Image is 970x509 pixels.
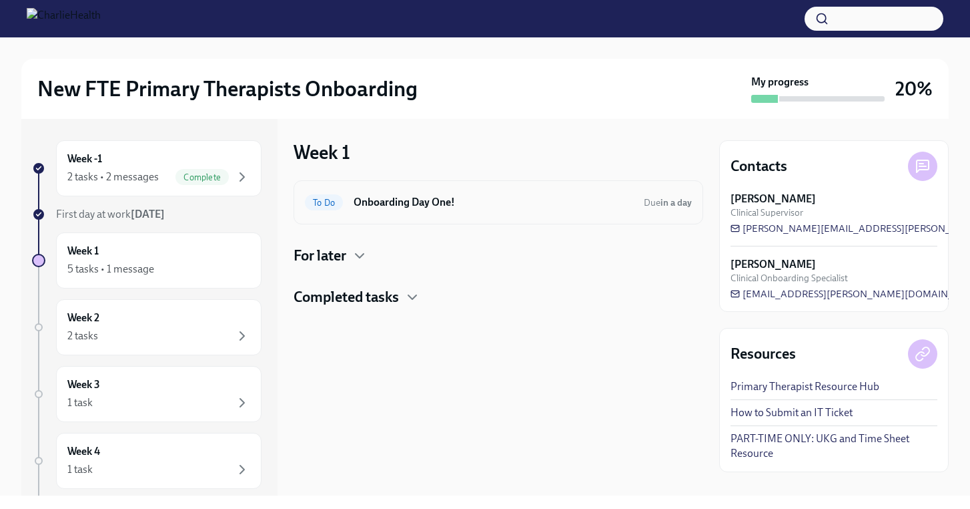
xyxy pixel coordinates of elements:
h4: Contacts [731,156,787,176]
span: Due [644,197,692,208]
div: 2 tasks [67,329,98,343]
h6: Week -1 [67,152,102,166]
h6: Week 2 [67,311,99,325]
span: Clinical Supervisor [731,206,803,219]
strong: [PERSON_NAME] [731,192,816,206]
a: To DoOnboarding Day One!Duein a day [305,192,692,213]
img: CharlieHealth [27,8,101,29]
strong: My progress [751,75,809,90]
a: Week -12 tasks • 2 messagesComplete [32,140,262,196]
a: Week 15 tasks • 1 message [32,232,262,289]
h3: Week 1 [294,140,350,164]
div: 1 task [67,395,93,410]
h6: Week 3 [67,377,100,392]
h4: For later [294,246,346,266]
a: Week 41 task [32,433,262,489]
strong: [PERSON_NAME] [731,257,816,272]
h4: Completed tasks [294,287,399,307]
span: August 20th, 2025 10:00 [644,196,692,209]
a: Week 22 tasks [32,299,262,355]
a: PART-TIME ONLY: UKG and Time Sheet Resource [731,432,937,461]
div: Completed tasks [294,287,703,307]
div: 1 task [67,462,93,477]
h6: Week 4 [67,444,100,459]
div: 5 tasks • 1 message [67,262,154,277]
strong: [DATE] [131,208,165,220]
strong: in a day [660,197,692,208]
h6: Onboarding Day One! [354,195,633,210]
span: First day at work [56,208,165,220]
a: First day at work[DATE] [32,207,262,222]
h4: Resources [731,344,796,364]
a: Week 31 task [32,366,262,422]
span: Clinical Onboarding Specialist [731,272,848,285]
h2: New FTE Primary Therapists Onboarding [37,75,418,102]
span: To Do [305,198,343,208]
a: How to Submit an IT Ticket [731,405,853,420]
div: For later [294,246,703,266]
h6: Week 1 [67,244,99,259]
a: Primary Therapist Resource Hub [731,379,879,394]
h3: 20% [895,77,933,101]
span: Complete [175,172,229,182]
div: 2 tasks • 2 messages [67,170,159,184]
